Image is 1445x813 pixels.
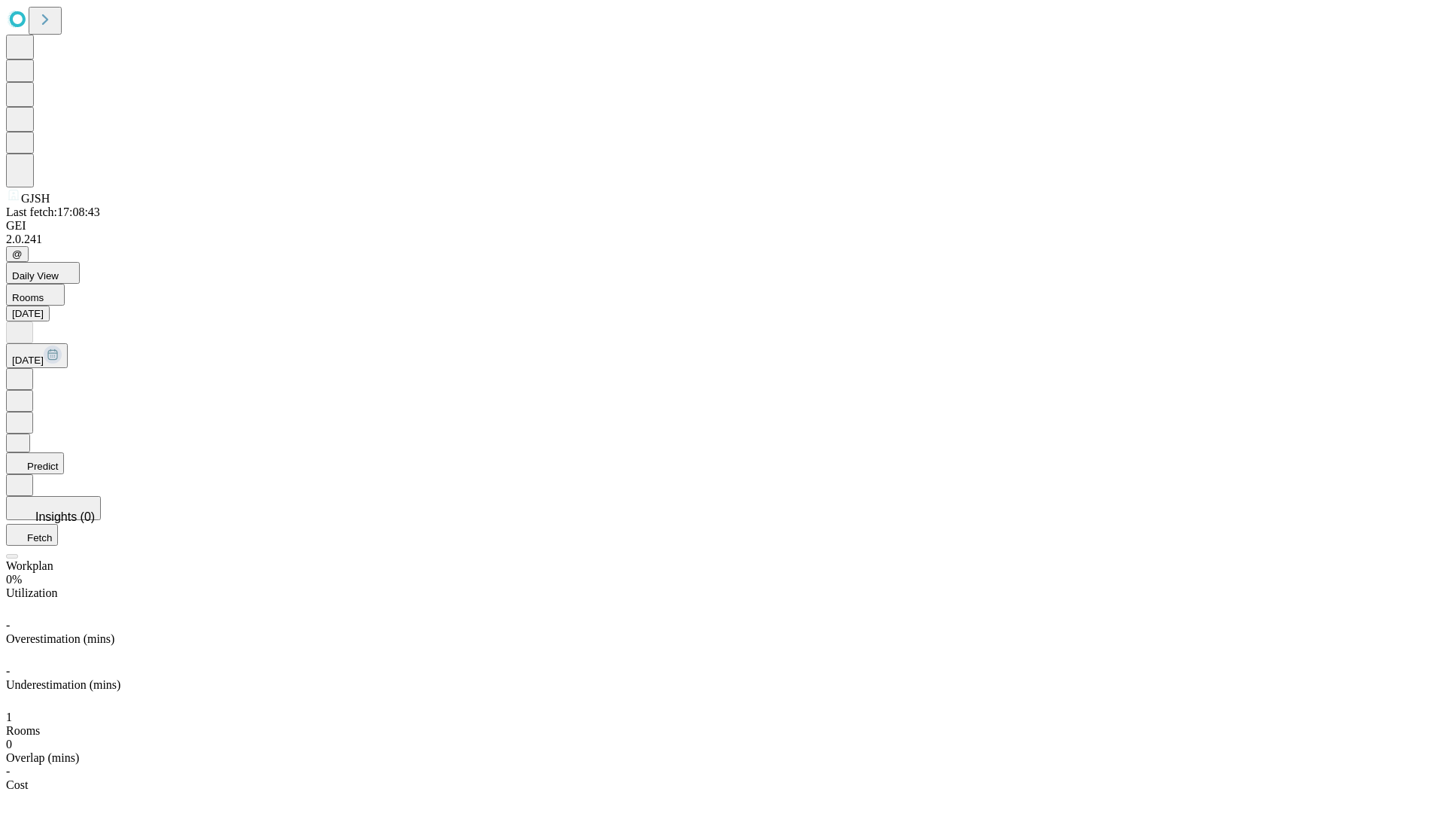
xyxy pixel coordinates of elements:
[6,559,53,572] span: Workplan
[12,248,23,260] span: @
[6,738,12,751] span: 0
[6,678,120,691] span: Underestimation (mins)
[6,306,50,321] button: [DATE]
[35,510,95,523] span: Insights (0)
[6,586,57,599] span: Utilization
[21,192,50,205] span: GJSH
[12,355,44,366] span: [DATE]
[6,778,28,791] span: Cost
[6,619,10,632] span: -
[6,452,64,474] button: Predict
[6,233,1439,246] div: 2.0.241
[6,711,12,723] span: 1
[6,206,100,218] span: Last fetch: 17:08:43
[12,292,44,303] span: Rooms
[6,751,79,764] span: Overlap (mins)
[6,632,114,645] span: Overestimation (mins)
[6,246,29,262] button: @
[6,573,22,586] span: 0%
[6,262,80,284] button: Daily View
[6,665,10,677] span: -
[12,270,59,282] span: Daily View
[6,219,1439,233] div: GEI
[6,496,101,520] button: Insights (0)
[6,765,10,778] span: -
[6,284,65,306] button: Rooms
[6,524,58,546] button: Fetch
[6,343,68,368] button: [DATE]
[6,724,40,737] span: Rooms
